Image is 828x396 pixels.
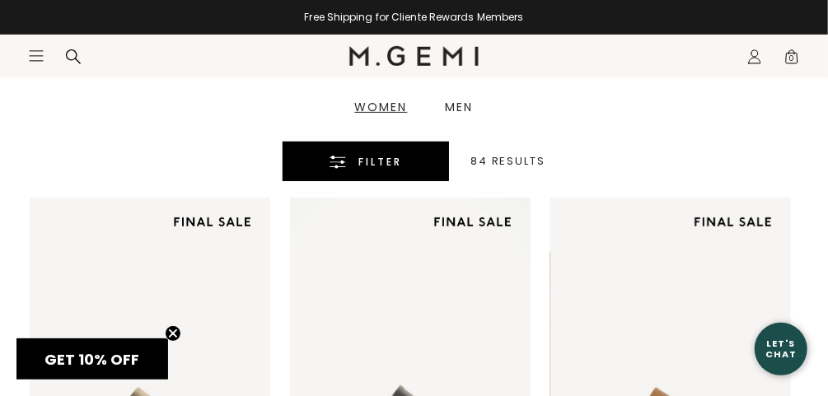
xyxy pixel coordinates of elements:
img: M.Gemi [349,46,479,66]
div: Let's Chat [755,338,807,359]
span: 0 [784,52,800,68]
div: GET 10% OFFClose teaser [16,338,168,380]
button: Close teaser [165,325,181,342]
span: Filter [358,152,402,172]
button: Filter [283,142,449,181]
img: final sale tag [164,207,260,236]
span: GET 10% OFF [45,349,140,370]
div: 84 Results [470,156,545,167]
img: final sale tag [685,207,781,236]
img: final sale tag [424,207,521,236]
button: Open site menu [28,48,44,64]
